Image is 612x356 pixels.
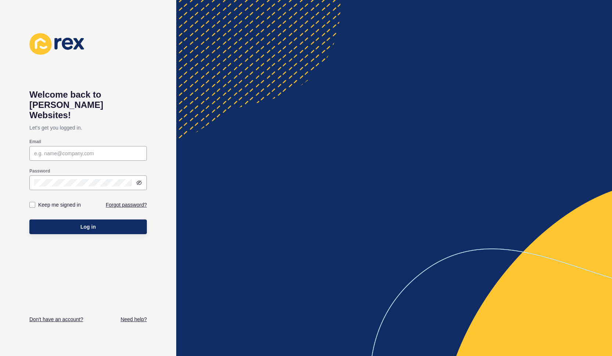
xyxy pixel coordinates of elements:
[38,201,81,208] label: Keep me signed in
[29,316,83,323] a: Don't have an account?
[29,168,50,174] label: Password
[29,219,147,234] button: Log in
[29,139,41,145] label: Email
[34,150,142,157] input: e.g. name@company.com
[29,90,147,120] h1: Welcome back to [PERSON_NAME] Websites!
[106,201,147,208] a: Forgot password?
[29,120,147,135] p: Let's get you logged in.
[80,223,96,230] span: Log in
[120,316,147,323] a: Need help?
